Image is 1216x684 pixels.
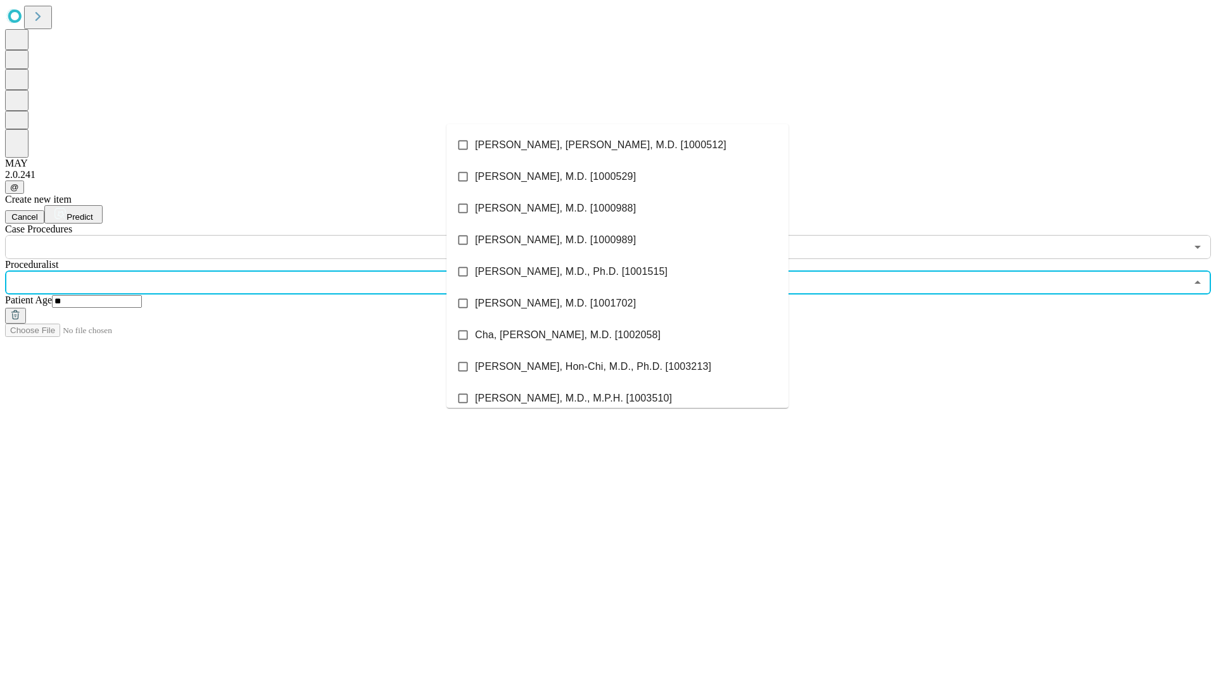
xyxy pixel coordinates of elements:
[10,182,19,192] span: @
[475,359,711,374] span: [PERSON_NAME], Hon-Chi, M.D., Ph.D. [1003213]
[5,169,1211,180] div: 2.0.241
[44,205,103,224] button: Predict
[1189,238,1206,256] button: Open
[5,259,58,270] span: Proceduralist
[475,201,636,216] span: [PERSON_NAME], M.D. [1000988]
[5,210,44,224] button: Cancel
[5,158,1211,169] div: MAY
[66,212,92,222] span: Predict
[5,224,72,234] span: Scheduled Procedure
[1189,274,1206,291] button: Close
[475,169,636,184] span: [PERSON_NAME], M.D. [1000529]
[475,391,672,406] span: [PERSON_NAME], M.D., M.P.H. [1003510]
[5,194,72,205] span: Create new item
[11,212,38,222] span: Cancel
[5,180,24,194] button: @
[475,137,726,153] span: [PERSON_NAME], [PERSON_NAME], M.D. [1000512]
[5,294,52,305] span: Patient Age
[475,232,636,248] span: [PERSON_NAME], M.D. [1000989]
[475,264,668,279] span: [PERSON_NAME], M.D., Ph.D. [1001515]
[475,327,661,343] span: Cha, [PERSON_NAME], M.D. [1002058]
[475,296,636,311] span: [PERSON_NAME], M.D. [1001702]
